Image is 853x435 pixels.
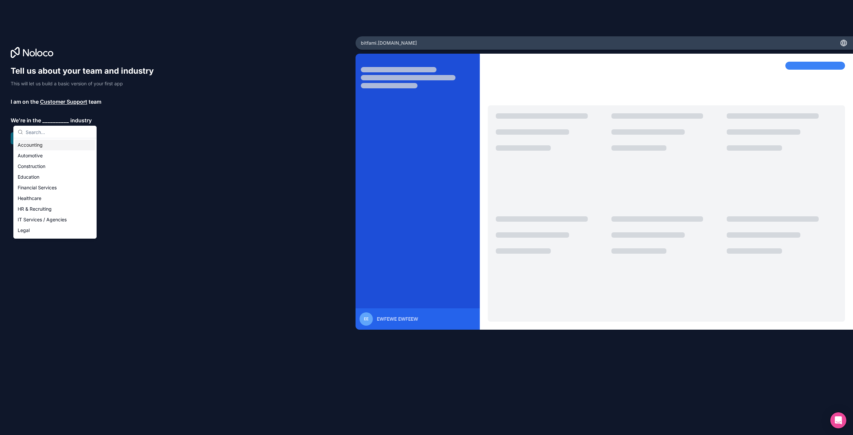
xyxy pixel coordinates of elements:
span: Customer Support [40,98,87,106]
span: team [89,98,101,106]
div: IT Services / Agencies [15,214,95,225]
div: Automotive [15,150,95,161]
span: We’re in the [11,116,41,124]
div: Financial Services [15,182,95,193]
span: I am on the [11,98,39,106]
span: EE [364,316,369,322]
div: Legal [15,225,95,236]
div: HR & Recruiting [15,204,95,214]
p: This will let us build a basic version of your first app [11,80,160,87]
span: bitfami .[DOMAIN_NAME] [361,40,417,46]
span: industry [70,116,92,124]
div: Suggestions [14,138,96,238]
span: __________ [42,116,69,124]
div: Healthcare [15,193,95,204]
input: Search... [26,126,92,138]
div: Education [15,172,95,182]
div: Manufacturing [15,236,95,246]
div: Open Intercom Messenger [830,412,846,428]
div: Construction [15,161,95,172]
span: EWFEWE EWFEEW [377,316,418,322]
h1: Tell us about your team and industry [11,66,160,76]
div: Accounting [15,140,95,150]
